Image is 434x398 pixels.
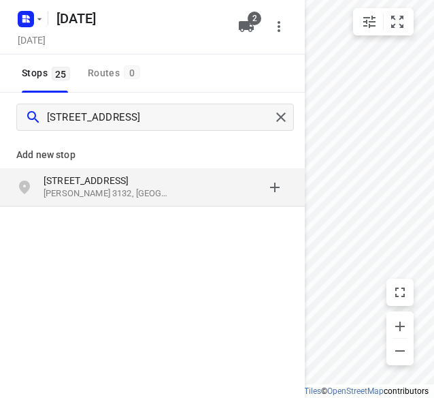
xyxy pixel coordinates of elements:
[52,67,70,80] span: 25
[327,386,384,396] a: OpenStreetMap
[22,65,74,82] span: Stops
[47,107,271,128] input: Add or search stops
[124,65,140,79] span: 0
[44,187,169,200] p: [PERSON_NAME] 3132, [GEOGRAPHIC_DATA]
[233,13,260,40] button: 2
[44,174,169,187] p: [STREET_ADDRESS]
[356,8,383,35] button: Map settings
[88,65,144,82] div: Routes
[384,8,411,35] button: Fit zoom
[51,7,227,29] h5: [DATE]
[353,8,414,35] div: small contained button group
[16,147,288,163] p: Add new stop
[12,32,51,48] h5: Project date
[248,12,261,25] span: 2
